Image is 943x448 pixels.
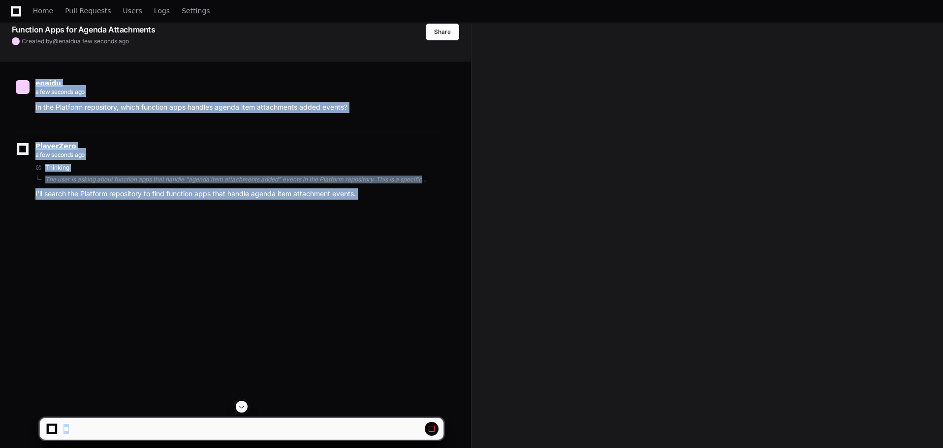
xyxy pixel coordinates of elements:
p: I'll search the Platform repository to find function apps that handle agenda item attachment events. [35,188,443,200]
span: a few seconds ago [77,37,129,45]
span: PlayerZero [35,143,76,149]
span: a few seconds ago [35,151,85,158]
span: Thinking [45,164,69,172]
app-text-character-animate: Function Apps for Agenda Attachments [12,25,156,34]
span: Pull Requests [65,8,111,14]
span: Users [123,8,142,14]
span: enaidu [59,37,77,45]
button: Share [426,24,459,40]
span: @ [53,37,59,45]
p: In the Platform repository, which function apps handles agenda item attachments added events? [35,102,443,113]
span: Settings [182,8,210,14]
div: The user is asking about function apps that handle "agenda item attachments added" events in the ... [45,176,443,183]
span: a few seconds ago [35,88,85,95]
span: enaidu [35,79,61,87]
span: Created by [22,37,129,45]
span: Logs [154,8,170,14]
span: Home [33,8,53,14]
